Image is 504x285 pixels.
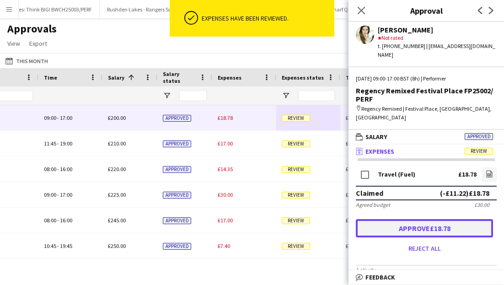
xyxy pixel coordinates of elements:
[163,217,191,224] span: Approved
[218,242,230,249] span: £7.40
[57,166,59,172] span: -
[57,217,59,224] span: -
[57,242,59,249] span: -
[57,140,59,147] span: -
[108,140,126,147] span: £210.00
[346,242,364,249] span: £257.40
[60,140,72,147] span: 19:00
[346,74,360,81] span: Total
[378,34,497,42] div: Not rated
[108,217,126,224] span: £245.00
[44,114,56,121] span: 09:00
[108,242,126,249] span: £250.00
[163,166,191,173] span: Approved
[356,105,497,121] div: Regency Remixed | Festival Place, [GEOGRAPHIC_DATA], [GEOGRAPHIC_DATA]
[44,166,56,172] span: 08:00
[282,74,324,81] span: Expenses status
[282,115,310,122] span: Review
[349,130,504,144] mat-expansion-panel-header: SalaryApproved
[179,90,207,101] input: Salary status Filter Input
[346,166,364,172] span: £234.35
[282,192,310,199] span: Review
[365,273,395,281] span: Feedback
[57,114,59,121] span: -
[163,243,191,250] span: Approved
[44,74,57,81] span: Time
[163,192,191,199] span: Approved
[218,166,233,172] span: £14.35
[108,166,126,172] span: £220.00
[163,140,191,147] span: Approved
[458,171,477,178] div: £18.78
[356,75,497,83] div: [DATE] 09:00-17:00 BST (8h) | Performer
[218,140,233,147] span: £17.00
[365,133,387,141] span: Salary
[440,188,489,198] div: (-£11.22) £18.78
[108,191,126,198] span: £225.00
[26,38,51,49] a: Export
[60,114,72,121] span: 17:00
[60,191,72,198] span: 17:00
[218,217,233,224] span: £17.00
[57,191,59,198] span: -
[163,70,196,84] span: Salary status
[356,201,390,208] div: Agreed budget
[282,140,310,147] span: Review
[100,0,244,18] button: Rushden Lakes - Rangers Summer Series - RL25002/PERF
[44,217,56,224] span: 08:00
[282,217,310,224] span: Review
[60,242,72,249] span: 19:45
[356,266,497,274] h3: Activity
[356,86,497,103] div: Regency Remixed Festival Place FP25002/PERF
[218,191,233,198] span: £30.00
[465,148,493,155] span: Review
[60,166,72,172] span: 16:00
[282,166,310,173] span: Review
[378,26,497,34] div: [PERSON_NAME]
[378,171,415,178] div: Travel (Fuel)
[218,114,233,121] span: £18.78
[218,74,241,81] span: Expenses
[346,217,364,224] span: £262.00
[29,39,47,48] span: Export
[465,133,493,140] span: Approved
[108,114,126,121] span: £200.00
[282,243,310,250] span: Review
[474,201,489,208] div: £30.00
[44,140,56,147] span: 11:45
[163,115,191,122] span: Approved
[349,5,504,16] h3: Approval
[7,39,20,48] span: View
[44,242,56,249] span: 10:45
[356,188,383,198] div: Claimed
[44,191,56,198] span: 09:00
[378,42,497,59] div: t. [PHONE_NUMBER] | [EMAIL_ADDRESS][DOMAIN_NAME]
[346,114,364,121] span: £218.78
[202,14,331,22] div: Expenses have been reviewed.
[60,217,72,224] span: 16:00
[356,219,493,237] button: Approve£18.78
[4,55,50,66] button: This Month
[346,140,364,147] span: £227.00
[365,147,394,156] span: Expenses
[346,191,364,198] span: £255.00
[298,90,335,101] input: Expenses status Filter Input
[349,270,504,284] mat-expansion-panel-header: Feedback
[282,91,290,100] button: Open Filter Menu
[4,38,24,49] a: View
[108,74,124,81] span: Salary
[163,91,171,100] button: Open Filter Menu
[349,145,504,158] mat-expansion-panel-header: ExpensesReview
[356,241,493,256] button: Reject all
